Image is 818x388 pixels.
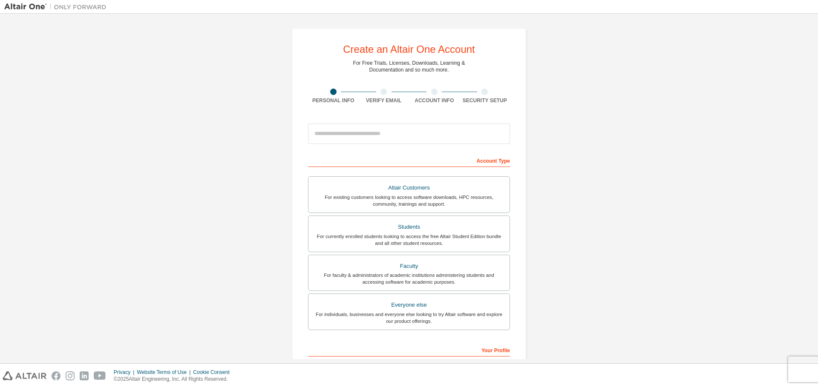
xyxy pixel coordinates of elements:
div: Cookie Consent [193,369,234,376]
div: Everyone else [314,299,504,311]
div: For currently enrolled students looking to access the free Altair Student Edition bundle and all ... [314,233,504,247]
p: © 2025 Altair Engineering, Inc. All Rights Reserved. [114,376,235,383]
div: Personal Info [308,97,359,104]
img: instagram.svg [66,371,75,380]
div: For existing customers looking to access software downloads, HPC resources, community, trainings ... [314,194,504,207]
div: Security Setup [460,97,510,104]
div: Faculty [314,260,504,272]
img: altair_logo.svg [3,371,46,380]
img: linkedin.svg [80,371,89,380]
div: Website Terms of Use [137,369,193,376]
div: For individuals, businesses and everyone else looking to try Altair software and explore our prod... [314,311,504,325]
div: Account Info [409,97,460,104]
div: Students [314,221,504,233]
div: For faculty & administrators of academic institutions administering students and accessing softwa... [314,272,504,285]
div: Privacy [114,369,137,376]
div: Account Type [308,153,510,167]
div: Create an Altair One Account [343,44,475,55]
img: youtube.svg [94,371,106,380]
div: Verify Email [359,97,409,104]
div: For Free Trials, Licenses, Downloads, Learning & Documentation and so much more. [353,60,465,73]
div: Altair Customers [314,182,504,194]
div: Your Profile [308,343,510,356]
img: facebook.svg [52,371,60,380]
img: Altair One [4,3,111,11]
